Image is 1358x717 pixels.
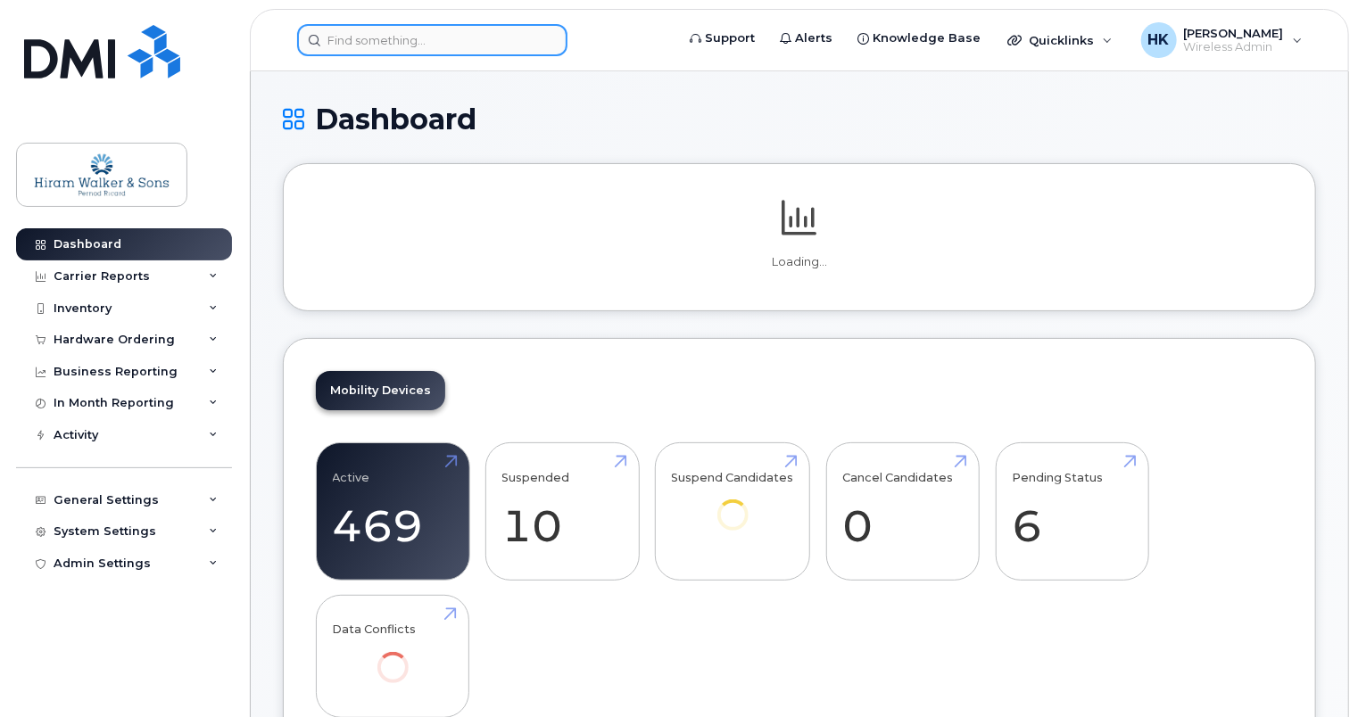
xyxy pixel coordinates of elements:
h1: Dashboard [283,103,1316,135]
a: Mobility Devices [316,371,445,410]
a: Suspended 10 [502,453,623,571]
p: Loading... [316,254,1283,270]
a: Data Conflicts [333,605,453,707]
a: Active 469 [333,453,453,571]
a: Pending Status 6 [1012,453,1132,571]
a: Cancel Candidates 0 [842,453,963,571]
a: Suspend Candidates [672,453,794,556]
